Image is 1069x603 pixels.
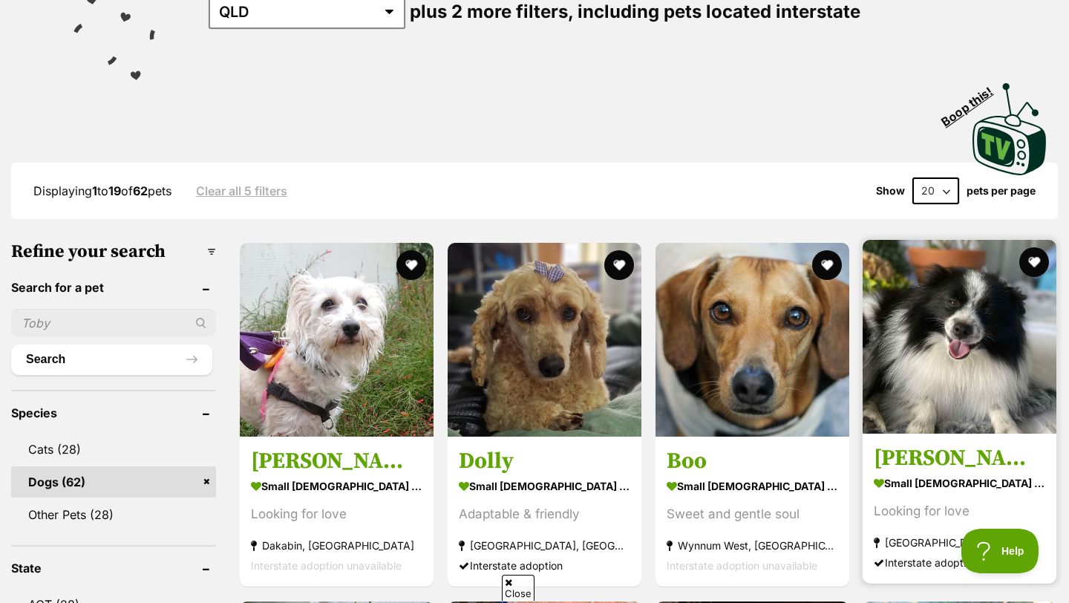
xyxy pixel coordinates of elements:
a: Clear all 5 filters [196,184,287,198]
strong: Dakabin, [GEOGRAPHIC_DATA] [251,536,422,556]
button: favourite [811,250,841,280]
div: Looking for love [874,502,1045,522]
h3: [PERSON_NAME] [251,448,422,476]
h3: Dolly [459,448,630,476]
strong: small [DEMOGRAPHIC_DATA] Dog [251,476,422,498]
span: Show [876,185,905,197]
div: Interstate adoption [874,553,1045,573]
span: Displaying to of pets [33,183,171,198]
iframe: Help Scout Beacon - Open [961,529,1039,573]
span: Close [502,575,534,601]
strong: 62 [133,183,148,198]
span: plus 2 more filters, [410,1,573,22]
button: favourite [1019,247,1049,277]
button: Search [11,345,212,374]
strong: small [DEMOGRAPHIC_DATA] Dog [667,476,838,498]
strong: [GEOGRAPHIC_DATA], [GEOGRAPHIC_DATA] [874,533,1045,553]
div: Interstate adoption [459,556,630,576]
h3: Refine your search [11,241,216,262]
strong: 19 [108,183,121,198]
button: favourite [396,250,426,280]
span: including pets located interstate [578,1,860,22]
strong: Wynnum West, [GEOGRAPHIC_DATA] [667,536,838,556]
h3: [PERSON_NAME] [874,445,1045,473]
label: pets per page [967,185,1036,197]
header: State [11,561,216,575]
input: Toby [11,309,216,337]
strong: small [DEMOGRAPHIC_DATA] Dog [874,473,1045,495]
img: Molly - Australian Silky Terrier Dog [240,243,434,437]
a: Cats (28) [11,434,216,465]
a: Dolly small [DEMOGRAPHIC_DATA] Dog Adaptable & friendly [GEOGRAPHIC_DATA], [GEOGRAPHIC_DATA] Inte... [448,437,641,587]
a: Other Pets (28) [11,499,216,530]
div: Sweet and gentle soul [667,505,838,525]
header: Species [11,406,216,420]
img: PetRescue TV logo [972,83,1047,175]
a: Boo small [DEMOGRAPHIC_DATA] Dog Sweet and gentle soul Wynnum West, [GEOGRAPHIC_DATA] Interstate ... [656,437,849,587]
img: Clyde - Pomeranian Dog [863,240,1056,434]
button: favourite [604,250,634,280]
header: Search for a pet [11,281,216,294]
strong: small [DEMOGRAPHIC_DATA] Dog [459,476,630,498]
img: Boo - Dachshund (Miniature Smooth Haired) Dog [656,243,849,437]
img: Dolly - Poodle (Miniature) Dog [448,243,641,437]
a: Dogs (62) [11,466,216,498]
div: Adaptable & friendly [459,505,630,525]
strong: [GEOGRAPHIC_DATA], [GEOGRAPHIC_DATA] [459,536,630,556]
span: Boop this! [939,75,1007,128]
a: [PERSON_NAME] small [DEMOGRAPHIC_DATA] Dog Looking for love Dakabin, [GEOGRAPHIC_DATA] Interstate... [240,437,434,587]
span: Interstate adoption unavailable [667,560,817,573]
a: Boop this! [972,70,1047,178]
div: Looking for love [251,505,422,525]
strong: 1 [92,183,97,198]
span: Interstate adoption unavailable [251,560,402,573]
h3: Boo [667,448,838,476]
a: [PERSON_NAME] small [DEMOGRAPHIC_DATA] Dog Looking for love [GEOGRAPHIC_DATA], [GEOGRAPHIC_DATA] ... [863,434,1056,584]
